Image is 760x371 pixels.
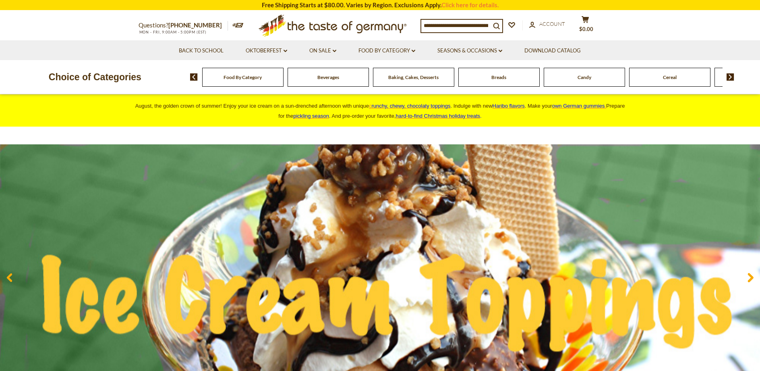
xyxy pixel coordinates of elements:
[246,46,287,55] a: Oktoberfest
[139,20,228,31] p: Questions?
[396,113,482,119] span: .
[552,103,606,109] a: own German gummies.
[574,16,598,36] button: $0.00
[371,103,450,109] span: runchy, chewy, chocolaty toppings
[190,73,198,81] img: previous arrow
[139,30,207,34] span: MON - FRI, 9:00AM - 5:00PM (EST)
[493,103,525,109] a: Haribo flavors
[539,21,565,27] span: Account
[317,74,339,80] a: Beverages
[579,26,593,32] span: $0.00
[524,46,581,55] a: Download Catalog
[552,103,605,109] span: own German gummies
[358,46,415,55] a: Food By Category
[168,21,222,29] a: [PHONE_NUMBER]
[441,1,499,8] a: Click here for details.
[224,74,262,80] a: Food By Category
[388,74,439,80] a: Baking, Cakes, Desserts
[529,20,565,29] a: Account
[663,74,677,80] a: Cereal
[179,46,224,55] a: Back to School
[578,74,591,80] a: Candy
[135,103,625,119] span: August, the golden crown of summer! Enjoy your ice cream on a sun-drenched afternoon with unique ...
[727,73,734,81] img: next arrow
[309,46,336,55] a: On Sale
[437,46,502,55] a: Seasons & Occasions
[491,74,506,80] a: Breads
[369,103,451,109] a: crunchy, chewy, chocolaty toppings
[396,113,480,119] a: hard-to-find Christmas holiday treats
[293,113,329,119] a: pickling season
